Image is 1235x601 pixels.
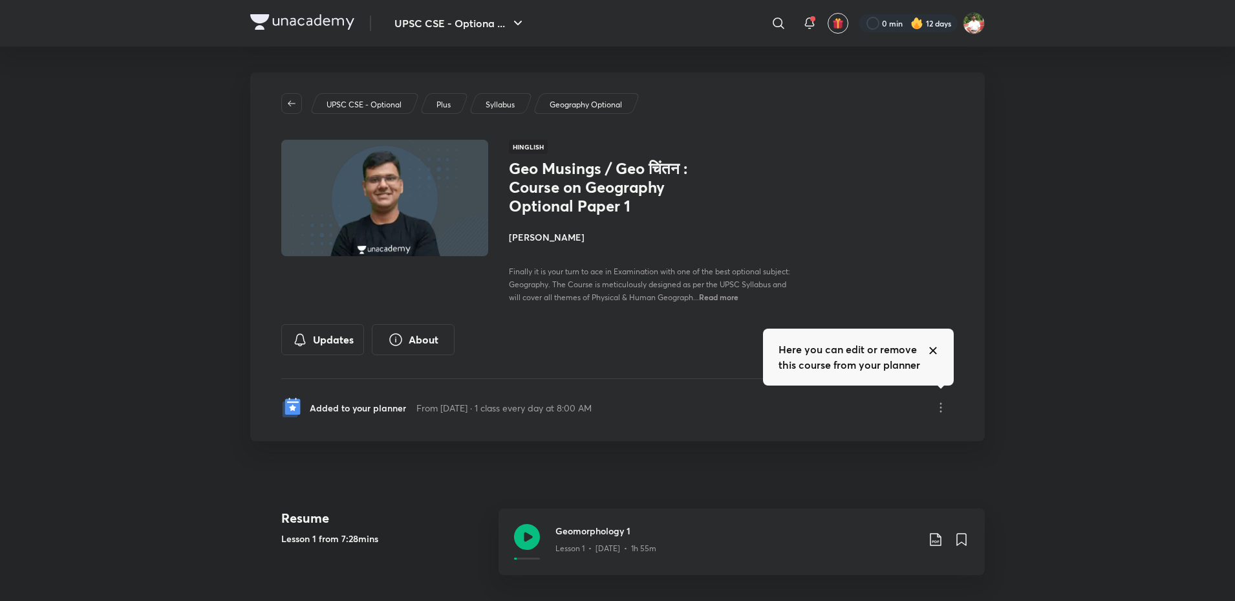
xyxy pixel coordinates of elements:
h3: Geomorphology 1 [555,524,918,538]
p: UPSC CSE - Optional [327,99,402,111]
button: About [372,324,455,355]
button: avatar [828,13,848,34]
a: Plus [435,99,453,111]
p: Lesson 1 • [DATE] • 1h 55m [555,543,656,554]
img: streak [910,17,923,30]
a: Geomorphology 1Lesson 1 • [DATE] • 1h 55m [499,508,985,591]
p: Geography Optional [550,99,622,111]
p: From [DATE] · 1 class every day at 8:00 AM [416,401,592,415]
h1: Geo Musings / Geo चिंतन : Course on Geography Optional Paper 1 [509,159,720,215]
a: Company Logo [250,14,354,33]
span: Finally it is your turn to ace in Examination with one of the best optional subject: Geography. T... [509,267,790,302]
p: Syllabus [486,99,515,111]
img: Thumbnail [279,138,490,257]
h5: Here you can edit or remove this course from your planner [779,342,928,373]
button: Updates [281,324,364,355]
button: UPSC CSE - Optiona ... [387,10,533,36]
span: Read more [699,292,738,302]
a: Geography Optional [548,99,625,111]
h4: Resume [281,508,488,528]
p: Plus [436,99,451,111]
img: avatar [832,17,844,29]
h4: [PERSON_NAME] [509,230,799,244]
img: Shashank Soni [963,12,985,34]
a: UPSC CSE - Optional [325,99,404,111]
span: Hinglish [509,140,548,154]
p: Added to your planner [310,401,406,415]
img: Company Logo [250,14,354,30]
h5: Lesson 1 from 7:28mins [281,532,488,545]
a: Syllabus [484,99,517,111]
